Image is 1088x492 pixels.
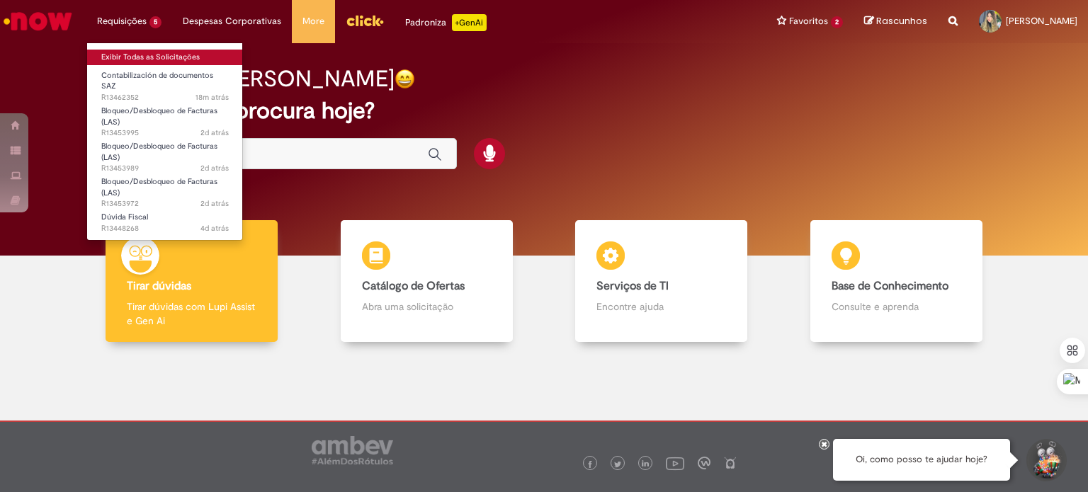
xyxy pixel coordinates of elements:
[200,127,229,138] time: 27/08/2025 17:38:50
[200,223,229,234] span: 4d atrás
[831,16,843,28] span: 2
[310,220,545,343] a: Catálogo de Ofertas Abra uma solicitação
[87,139,243,169] a: Aberto R13453989 : Bloqueo/Desbloqueo de Facturas (LAS)
[832,279,948,293] b: Base de Conhecimento
[108,98,981,123] h2: O que você procura hoje?
[596,299,726,314] p: Encontre ajuda
[833,439,1010,481] div: Oi, como posso te ajudar hoje?
[101,212,148,222] span: Dúvida Fiscal
[101,105,217,127] span: Bloqueo/Desbloqueo de Facturas (LAS)
[101,127,229,139] span: R13453995
[362,299,492,314] p: Abra uma solicitação
[698,457,710,469] img: logo_footer_workplace.png
[362,279,465,293] b: Catálogo de Ofertas
[101,70,213,92] span: Contabilización de documentos SAZ
[200,198,229,209] time: 27/08/2025 17:35:10
[876,14,927,28] span: Rascunhos
[101,176,217,198] span: Bloqueo/Desbloqueo de Facturas (LAS)
[183,14,281,28] span: Despesas Corporativas
[200,127,229,138] span: 2d atrás
[87,103,243,134] a: Aberto R13453995 : Bloqueo/Desbloqueo de Facturas (LAS)
[200,163,229,173] span: 2d atrás
[724,457,737,469] img: logo_footer_naosei.png
[405,14,487,31] div: Padroniza
[200,223,229,234] time: 26/08/2025 13:13:16
[108,67,395,91] h2: Boa tarde, [PERSON_NAME]
[101,223,229,234] span: R13448268
[87,68,243,98] a: Aberto R13462352 : Contabilización de documentos SAZ
[586,461,594,468] img: logo_footer_facebook.png
[101,198,229,210] span: R13453972
[149,16,161,28] span: 5
[452,14,487,31] p: +GenAi
[832,299,961,314] p: Consulte e aprenda
[200,198,229,209] span: 2d atrás
[642,460,649,469] img: logo_footer_linkedin.png
[864,15,927,28] a: Rascunhos
[666,454,684,472] img: logo_footer_youtube.png
[101,141,217,163] span: Bloqueo/Desbloqueo de Facturas (LAS)
[789,14,828,28] span: Favoritos
[87,210,243,236] a: Aberto R13448268 : Dúvida Fiscal
[1,7,74,35] img: ServiceNow
[86,42,243,241] ul: Requisições
[127,299,256,328] p: Tirar dúvidas com Lupi Assist e Gen Ai
[1006,15,1077,27] span: [PERSON_NAME]
[779,220,1014,343] a: Base de Conhecimento Consulte e aprenda
[596,279,669,293] b: Serviços de TI
[74,220,310,343] a: Tirar dúvidas Tirar dúvidas com Lupi Assist e Gen Ai
[544,220,779,343] a: Serviços de TI Encontre ajuda
[195,92,229,103] span: 18m atrás
[346,10,384,31] img: click_logo_yellow_360x200.png
[87,50,243,65] a: Exibir Todas as Solicitações
[395,69,415,89] img: happy-face.png
[614,461,621,468] img: logo_footer_twitter.png
[127,279,191,293] b: Tirar dúvidas
[200,163,229,173] time: 27/08/2025 17:37:20
[101,92,229,103] span: R13462352
[312,436,393,464] img: logo_footer_ambev_rotulo_gray.png
[195,92,229,103] time: 29/08/2025 13:17:16
[97,14,147,28] span: Requisições
[302,14,324,28] span: More
[101,163,229,174] span: R13453989
[1024,439,1067,481] button: Iniciar Conversa de Suporte
[87,174,243,205] a: Aberto R13453972 : Bloqueo/Desbloqueo de Facturas (LAS)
